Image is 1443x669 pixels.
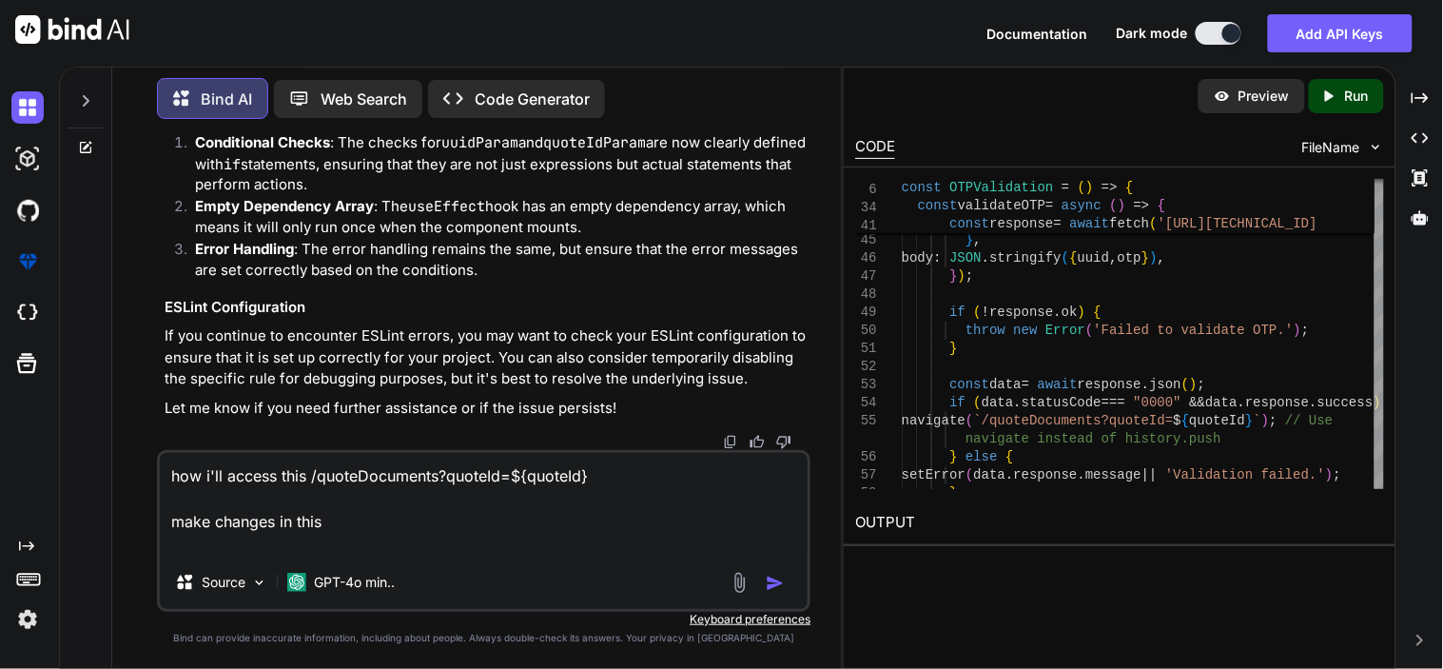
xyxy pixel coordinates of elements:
[950,395,966,410] span: if
[11,246,44,278] img: premium
[195,198,374,216] strong: Empty Dependency Array
[750,435,765,450] img: like
[918,198,958,213] span: const
[1014,395,1022,410] span: .
[1045,198,1053,213] span: =
[990,377,1023,392] span: data
[157,631,810,645] p: Bind can provide inaccurate information, including about people. Always double-check its answers....
[855,217,877,235] span: 41
[1268,14,1413,52] button: Add API Keys
[1245,413,1253,428] span: }
[15,15,129,44] img: Bind AI
[1070,250,1078,266] span: {
[1054,216,1062,231] span: =
[766,574,785,593] img: icon
[1085,467,1141,482] span: message
[202,573,245,592] p: Source
[729,572,751,594] img: attachment
[157,612,810,627] p: Keyboard preferences
[855,199,877,217] span: 34
[958,198,1045,213] span: validateOTP
[1062,180,1069,195] span: =
[314,573,395,592] p: GPT-4o min..
[1038,377,1078,392] span: await
[475,88,590,110] p: Code Generator
[1205,395,1238,410] span: data
[1078,377,1141,392] span: response
[982,250,989,266] span: .
[855,340,877,358] div: 51
[1118,250,1141,266] span: otp
[1254,413,1261,428] span: `
[902,467,965,482] span: setError
[844,501,1395,545] h2: OUTPUT
[982,305,989,320] span: !
[224,155,241,174] code: if
[11,297,44,329] img: cloudideIcon
[965,467,973,482] span: (
[1125,180,1133,195] span: {
[1294,323,1301,338] span: )
[1078,250,1110,266] span: uuid
[855,267,877,285] div: 47
[1190,413,1246,428] span: quoteId
[1181,413,1189,428] span: {
[11,603,44,636] img: settings
[855,376,877,394] div: 53
[1345,87,1369,106] p: Run
[855,304,877,322] div: 49
[11,143,44,175] img: darkAi-studio
[1190,377,1198,392] span: )
[1245,395,1309,410] span: response
[974,395,982,410] span: (
[201,88,252,110] p: Bind AI
[441,133,518,152] code: uuidParam
[1110,198,1118,213] span: (
[958,268,965,284] span: )
[950,180,1054,195] span: OTPValidation
[855,448,877,466] div: 56
[974,232,982,247] span: ,
[1150,216,1158,231] span: (
[974,305,982,320] span: (
[1062,198,1102,213] span: async
[965,268,973,284] span: ;
[1238,395,1245,410] span: .
[1014,323,1038,338] span: new
[1150,250,1158,266] span: )
[1102,395,1125,410] span: ===
[1158,250,1165,266] span: ,
[855,484,877,502] div: 58
[1302,138,1360,157] span: FileName
[1374,395,1381,410] span: )
[195,241,294,259] strong: Error Handling
[990,305,1054,320] span: response
[165,298,807,320] h3: ESLint Configuration
[195,132,807,197] p: : The checks for and are now clearly defined with statements, ensuring that they are not just exp...
[251,575,267,591] img: Pick Models
[1174,413,1181,428] span: $
[974,467,1006,482] span: data
[855,285,877,304] div: 48
[965,413,973,428] span: (
[1150,377,1182,392] span: json
[902,180,942,195] span: const
[1110,250,1118,266] span: ,
[1317,395,1374,410] span: success
[1158,216,1317,231] span: '[URL][TECHNICAL_ID]
[160,453,808,556] textarea: how i'll access this /quoteDocuments?quoteId=${quoteId} make changes in this
[1078,180,1085,195] span: (
[982,395,1014,410] span: data
[1045,323,1085,338] span: Error
[1238,87,1290,106] p: Preview
[1094,305,1102,320] span: {
[1198,377,1205,392] span: ;
[855,249,877,267] div: 46
[1062,305,1078,320] span: ok
[1285,413,1333,428] span: // Use
[987,26,1088,42] span: Documentation
[1158,198,1165,213] span: {
[965,323,1005,338] span: throw
[855,181,877,199] span: 6
[1117,24,1188,43] span: Dark mode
